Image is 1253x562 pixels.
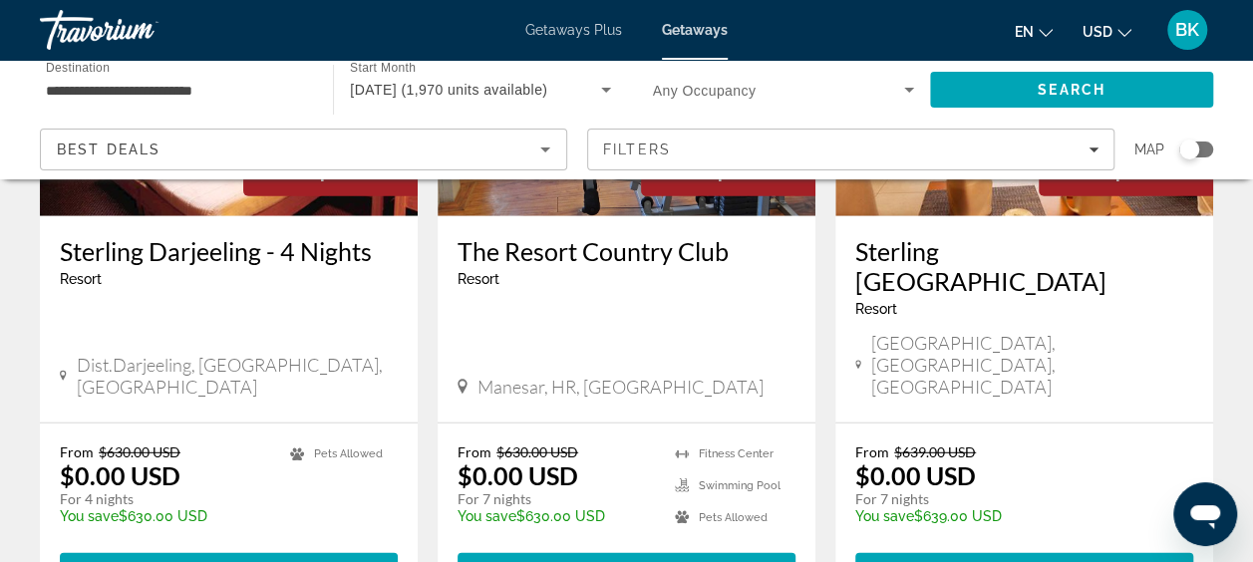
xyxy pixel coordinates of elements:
[60,508,270,524] p: $630.00 USD
[458,443,491,460] span: From
[894,443,976,460] span: $639.00 USD
[350,62,416,75] span: Start Month
[350,82,547,98] span: [DATE] (1,970 units available)
[477,376,764,398] span: Manesar, HR, [GEOGRAPHIC_DATA]
[855,443,889,460] span: From
[60,460,180,490] p: $0.00 USD
[603,141,671,157] span: Filters
[458,460,578,490] p: $0.00 USD
[930,72,1213,108] button: Search
[1161,9,1213,51] button: User Menu
[60,508,119,524] span: You save
[699,447,774,460] span: Fitness Center
[57,141,160,157] span: Best Deals
[855,460,976,490] p: $0.00 USD
[855,508,914,524] span: You save
[77,354,398,398] span: Dist.Darjeeling, [GEOGRAPHIC_DATA], [GEOGRAPHIC_DATA]
[587,129,1114,170] button: Filters
[1038,82,1105,98] span: Search
[458,236,795,266] a: The Resort Country Club
[60,236,398,266] a: Sterling Darjeeling - 4 Nights
[458,490,655,508] p: For 7 nights
[1083,17,1131,46] button: Change currency
[1173,482,1237,546] iframe: Button to launch messaging window
[1015,24,1034,40] span: en
[653,83,757,99] span: Any Occupancy
[662,22,728,38] a: Getaways
[46,79,307,103] input: Select destination
[699,511,768,524] span: Pets Allowed
[458,508,516,524] span: You save
[99,443,180,460] span: $630.00 USD
[1175,20,1199,40] span: BK
[855,508,1173,524] p: $639.00 USD
[314,447,383,460] span: Pets Allowed
[60,443,94,460] span: From
[40,4,239,56] a: Travorium
[458,271,499,287] span: Resort
[855,236,1193,296] a: Sterling [GEOGRAPHIC_DATA]
[60,490,270,508] p: For 4 nights
[1015,17,1053,46] button: Change language
[1134,136,1164,163] span: Map
[60,271,102,287] span: Resort
[699,479,781,492] span: Swimming Pool
[46,61,110,74] span: Destination
[57,138,550,161] mat-select: Sort by
[525,22,622,38] a: Getaways Plus
[855,301,897,317] span: Resort
[496,443,578,460] span: $630.00 USD
[458,508,655,524] p: $630.00 USD
[871,332,1193,398] span: [GEOGRAPHIC_DATA], [GEOGRAPHIC_DATA], [GEOGRAPHIC_DATA]
[855,490,1173,508] p: For 7 nights
[1083,24,1112,40] span: USD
